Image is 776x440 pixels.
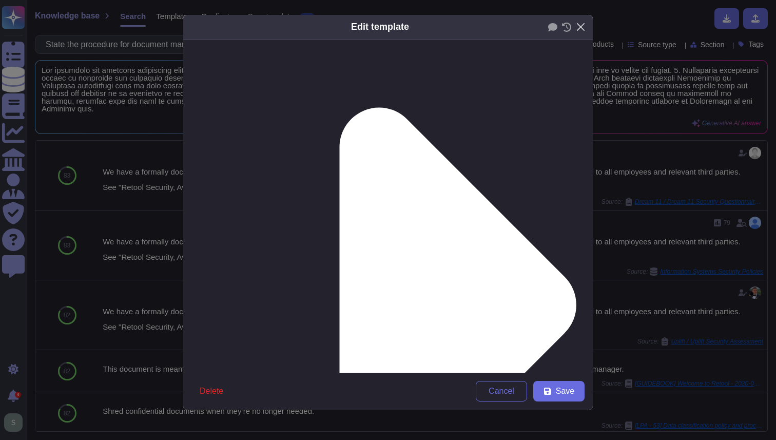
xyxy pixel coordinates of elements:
[191,381,231,401] button: Delete
[556,387,574,395] span: Save
[351,20,409,34] div: Edit template
[476,381,527,401] button: Cancel
[200,387,223,395] span: Delete
[533,381,585,401] button: Save
[489,387,514,395] span: Cancel
[573,19,589,35] button: Close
